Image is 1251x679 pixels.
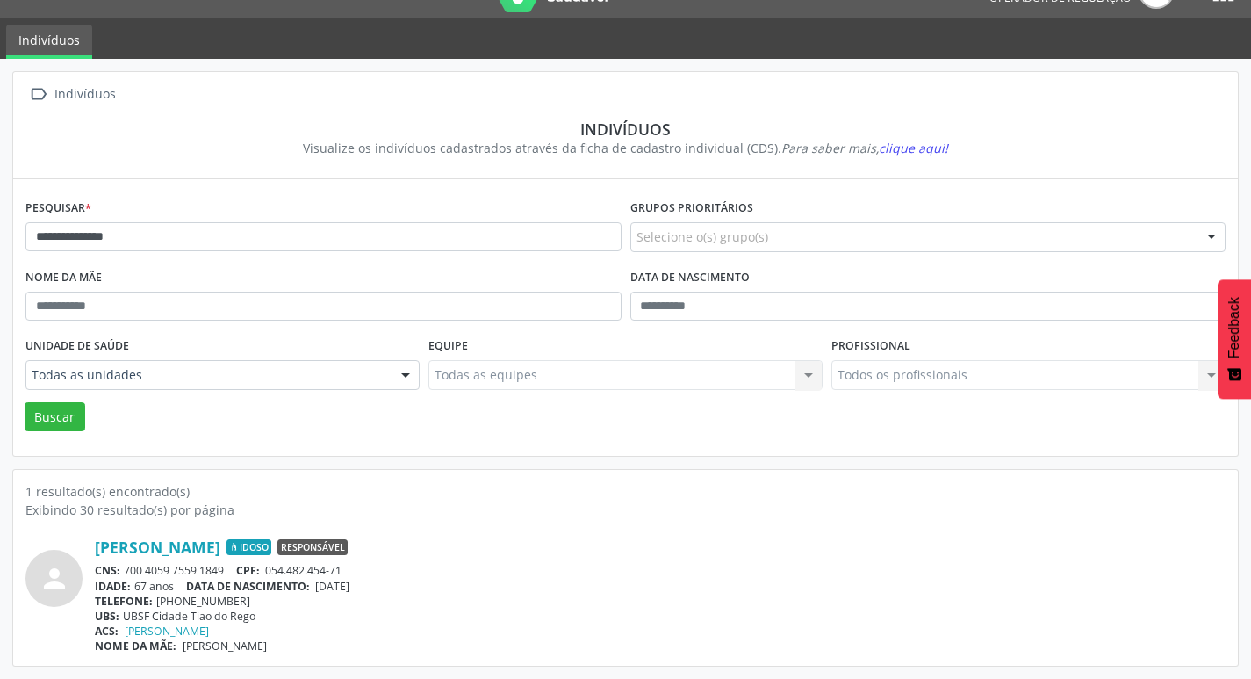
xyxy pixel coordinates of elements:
[428,333,468,360] label: Equipe
[95,579,1226,594] div: 67 anos
[630,195,753,222] label: Grupos prioritários
[25,82,119,107] a:  Indivíduos
[38,139,1213,157] div: Visualize os indivíduos cadastrados através da ficha de cadastro individual (CDS).
[95,609,1226,624] div: UBSF Cidade Tiao do Rego
[186,579,310,594] span: DATA DE NASCIMENTO:
[95,538,220,557] a: [PERSON_NAME]
[265,563,342,578] span: 054.482.454-71
[25,482,1226,501] div: 1 resultado(s) encontrado(s)
[95,594,153,609] span: TELEFONE:
[95,624,119,639] span: ACS:
[32,366,384,384] span: Todas as unidades
[25,333,129,360] label: Unidade de saúde
[630,264,750,292] label: Data de nascimento
[95,563,1226,578] div: 700 4059 7559 1849
[315,579,349,594] span: [DATE]
[6,25,92,59] a: Indivíduos
[25,264,102,292] label: Nome da mãe
[95,594,1226,609] div: [PHONE_NUMBER]
[25,501,1226,519] div: Exibindo 30 resultado(s) por página
[95,639,176,654] span: NOME DA MÃE:
[25,195,91,222] label: Pesquisar
[879,140,948,156] span: clique aqui!
[636,228,768,246] span: Selecione o(s) grupo(s)
[1226,297,1242,358] span: Feedback
[236,563,260,578] span: CPF:
[25,402,85,432] button: Buscar
[95,579,131,594] span: IDADE:
[25,82,51,107] i: 
[51,82,119,107] div: Indivíduos
[95,609,119,624] span: UBS:
[1218,279,1251,399] button: Feedback - Mostrar pesquisa
[38,119,1213,139] div: Indivíduos
[125,624,209,639] a: [PERSON_NAME]
[781,140,948,156] i: Para saber mais,
[831,333,910,360] label: Profissional
[277,539,348,555] span: Responsável
[39,563,70,595] i: person
[95,563,120,578] span: CNS:
[183,639,267,654] span: [PERSON_NAME]
[226,539,271,555] span: Idoso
